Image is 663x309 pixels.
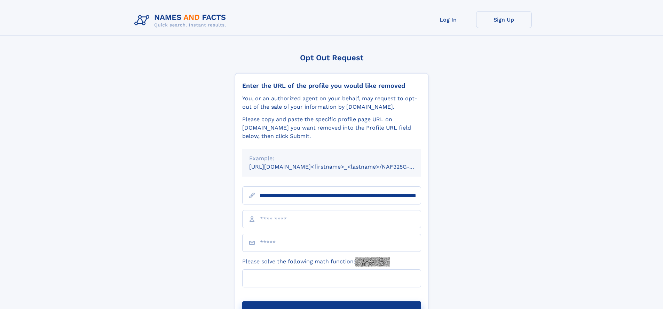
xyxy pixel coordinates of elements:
[242,94,421,111] div: You, or an authorized agent on your behalf, may request to opt-out of the sale of your informatio...
[476,11,532,28] a: Sign Up
[235,53,428,62] div: Opt Out Request
[249,163,434,170] small: [URL][DOMAIN_NAME]<firstname>_<lastname>/NAF325G-xxxxxxxx
[249,154,414,163] div: Example:
[242,82,421,90] div: Enter the URL of the profile you would like removed
[420,11,476,28] a: Log In
[242,115,421,140] div: Please copy and paste the specific profile page URL on [DOMAIN_NAME] you want removed into the Pr...
[242,257,390,266] label: Please solve the following math function:
[132,11,232,30] img: Logo Names and Facts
